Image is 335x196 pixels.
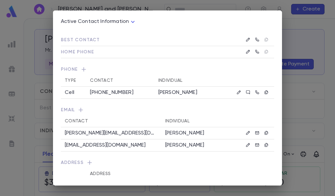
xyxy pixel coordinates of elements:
th: Contact [86,75,154,87]
p: [PERSON_NAME][EMAIL_ADDRESS][DOMAIN_NAME] [65,130,157,136]
th: Contact [61,115,161,127]
div: Cell [65,89,82,96]
div: Active Contact Information [61,17,137,27]
p: [PERSON_NAME] [165,130,223,136]
p: [EMAIL_ADDRESS][DOMAIN_NAME] [65,142,146,149]
span: Phone [61,66,274,75]
th: Individual [154,75,217,87]
th: Individual [161,115,227,127]
div: [PHONE_NUMBER] [90,89,150,96]
span: Home Phone [61,50,94,54]
th: Type [61,75,86,87]
p: [PERSON_NAME] [158,89,213,96]
span: Address [61,159,274,168]
p: [PERSON_NAME] [165,142,223,149]
th: Address [86,168,253,180]
span: Email [61,107,274,115]
span: Best Contact [61,38,100,42]
span: Active Contact Information [61,19,129,24]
